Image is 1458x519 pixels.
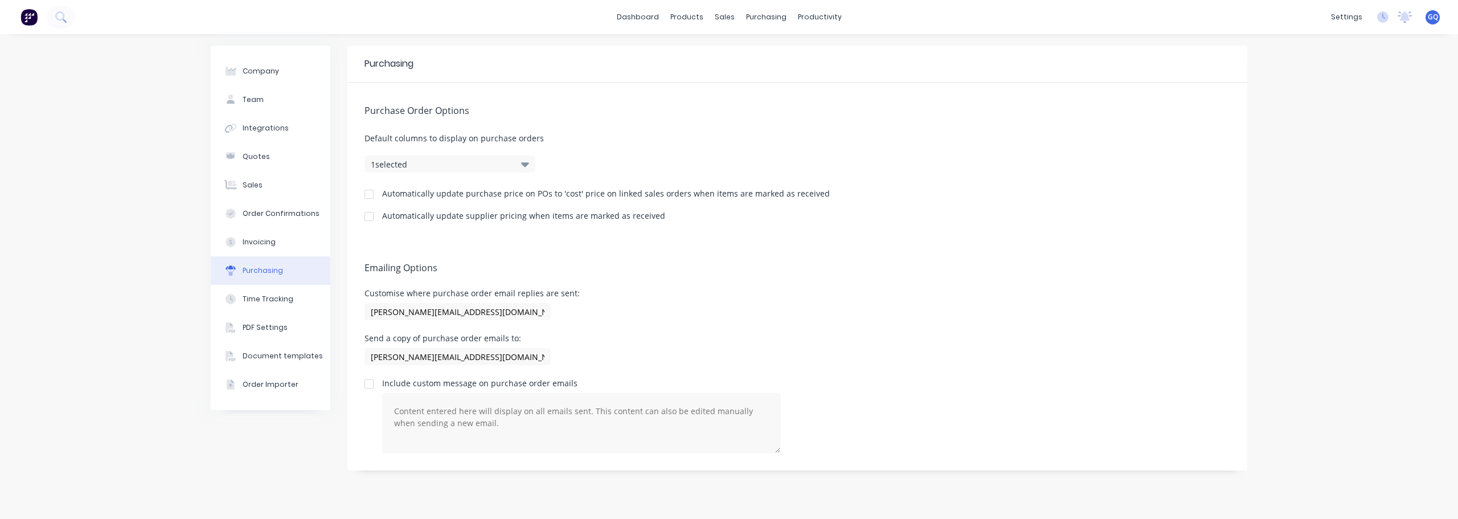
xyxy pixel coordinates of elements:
div: settings [1325,9,1368,26]
button: Purchasing [211,256,330,285]
img: Factory [21,9,38,26]
button: Team [211,85,330,114]
div: Document templates [243,351,323,361]
h5: Purchase Order Options [364,105,1230,116]
span: Default columns to display on purchase orders [364,132,1230,144]
div: productivity [792,9,847,26]
div: products [665,9,709,26]
div: Sales [243,180,263,190]
div: Purchasing [364,57,413,71]
button: Time Tracking [211,285,330,313]
button: PDF Settings [211,313,330,342]
div: PDF Settings [243,322,288,333]
div: Time Tracking [243,294,293,304]
div: sales [709,9,740,26]
button: 1selected [364,156,535,173]
div: Automatically update supplier pricing when items are marked as received [382,212,665,220]
div: Company [243,66,279,76]
div: Customise where purchase order email replies are sent: [364,289,580,297]
div: Send a copy of purchase order emails to: [364,334,551,342]
div: Integrations [243,123,289,133]
a: dashboard [611,9,665,26]
button: Sales [211,171,330,199]
button: Order Confirmations [211,199,330,228]
div: Team [243,95,264,105]
button: Invoicing [211,228,330,256]
h5: Emailing Options [364,263,1230,273]
button: Document templates [211,342,330,370]
span: GQ [1428,12,1438,22]
button: Company [211,57,330,85]
div: Include custom message on purchase order emails [382,379,578,387]
div: purchasing [740,9,792,26]
div: Order Importer [243,379,298,390]
div: Quotes [243,152,270,162]
div: Purchasing [243,265,283,276]
button: Quotes [211,142,330,171]
div: Automatically update purchase price on POs to 'cost' price on linked sales orders when items are ... [382,190,830,198]
button: Integrations [211,114,330,142]
div: Order Confirmations [243,209,320,219]
button: Order Importer [211,370,330,399]
div: Invoicing [243,237,276,247]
